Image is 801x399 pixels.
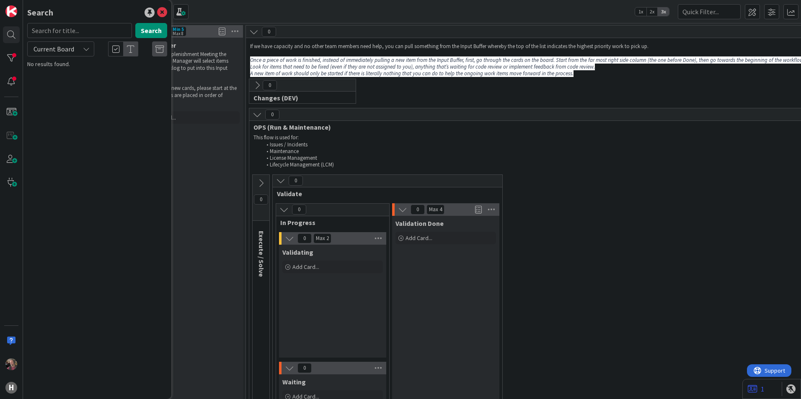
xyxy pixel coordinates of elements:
[748,384,764,394] a: 1
[429,207,442,212] div: Max 4
[135,23,167,38] button: Search
[635,8,646,16] span: 1x
[262,27,276,37] span: 0
[5,358,17,370] img: BF
[282,378,306,386] span: Waiting
[280,218,379,227] span: In Progress
[253,94,345,102] span: Changes (DEV)
[27,60,167,69] div: No results found.
[265,110,279,120] span: 0
[297,363,312,373] span: 0
[141,85,238,105] p: When pulling new cards, please start at the top. The cards are placed in order of priority.
[678,4,741,19] input: Quick Filter...
[34,45,74,53] span: Current Board
[411,205,425,215] span: 0
[5,382,17,394] div: H
[27,23,132,38] input: Search for title...
[646,8,658,16] span: 2x
[141,51,238,78] p: During the Replenishment Meeting the team & Team Manager will select items from the backlog to pu...
[658,8,669,16] span: 3x
[173,27,184,31] div: Min 5
[316,236,329,240] div: Max 2
[257,231,266,277] span: Execute / Solve
[250,63,595,70] em: Look for items that need to be fixed (even if they are not assigned to you), anything that’s wait...
[282,248,313,256] span: Validating
[173,31,183,36] div: Max 8
[277,189,492,198] span: Validate
[263,80,277,90] span: 0
[5,5,17,17] img: Visit kanbanzone.com
[18,1,38,11] span: Support
[289,176,303,186] span: 0
[406,234,432,242] span: Add Card...
[250,70,574,77] em: A new item of work should only be started if there is literally nothing that you can do to help t...
[254,194,268,205] span: 0
[297,233,312,243] span: 0
[292,205,306,215] span: 0
[27,6,53,19] div: Search
[395,219,444,228] span: Validation Done
[292,263,319,271] span: Add Card...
